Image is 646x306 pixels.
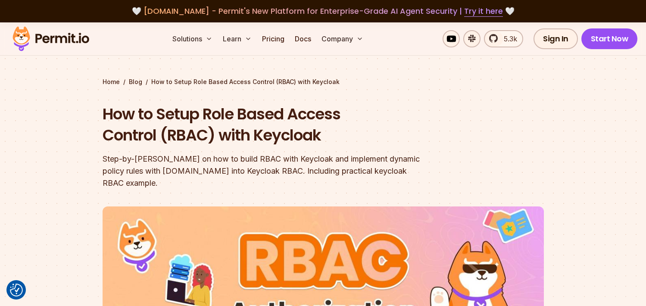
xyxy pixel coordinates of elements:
a: Start Now [581,28,638,49]
span: [DOMAIN_NAME] - Permit's New Platform for Enterprise-Grade AI Agent Security | [144,6,503,16]
button: Solutions [169,30,216,47]
h1: How to Setup Role Based Access Control (RBAC) with Keycloak [103,103,434,146]
a: Home [103,78,120,86]
a: Try it here [464,6,503,17]
button: Company [318,30,367,47]
div: 🤍 🤍 [21,5,625,17]
div: / / [103,78,544,86]
a: 5.3k [484,30,523,47]
a: Pricing [259,30,288,47]
button: Consent Preferences [10,284,23,297]
button: Learn [219,30,255,47]
a: Sign In [534,28,578,49]
a: Docs [291,30,315,47]
div: Step-by-[PERSON_NAME] on how to build RBAC with Keycloak and implement dynamic policy rules with ... [103,153,434,189]
img: Permit logo [9,24,93,53]
img: Revisit consent button [10,284,23,297]
span: 5.3k [499,34,517,44]
a: Blog [129,78,142,86]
